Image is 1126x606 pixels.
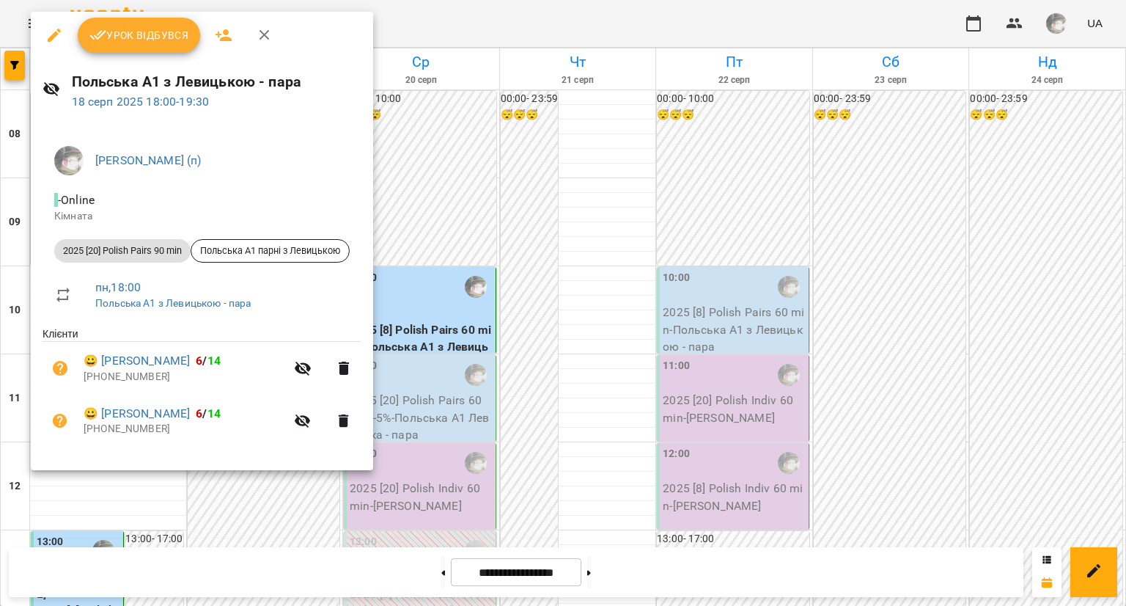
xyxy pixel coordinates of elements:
[95,280,141,294] a: пн , 18:00
[54,193,97,207] span: - Online
[84,422,285,437] p: [PHONE_NUMBER]
[207,406,221,420] span: 14
[207,354,221,368] span: 14
[191,239,350,263] div: Польська А1 парні з Левицькою
[84,352,190,370] a: 😀 [PERSON_NAME]
[196,406,202,420] span: 6
[95,153,202,167] a: [PERSON_NAME] (п)
[196,354,202,368] span: 6
[196,406,221,420] b: /
[89,26,189,44] span: Урок відбувся
[196,354,221,368] b: /
[72,70,361,93] h6: Польська А1 з Левицькою - пара
[191,244,349,258] span: Польська А1 парні з Левицькою
[84,405,190,423] a: 😀 [PERSON_NAME]
[95,297,251,309] a: Польська А1 з Левицькою - пара
[72,95,210,109] a: 18 серп 2025 18:00-19:30
[54,146,84,175] img: e3906ac1da6b2fc8356eee26edbd6dfe.jpg
[43,404,78,439] button: Візит ще не сплачено. Додати оплату?
[43,351,78,386] button: Візит ще не сплачено. Додати оплату?
[78,18,201,53] button: Урок відбувся
[43,326,361,452] ul: Клієнти
[54,209,350,224] p: Кімната
[54,244,191,258] span: 2025 [20] Polish Pairs 90 min
[84,370,285,384] p: [PHONE_NUMBER]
